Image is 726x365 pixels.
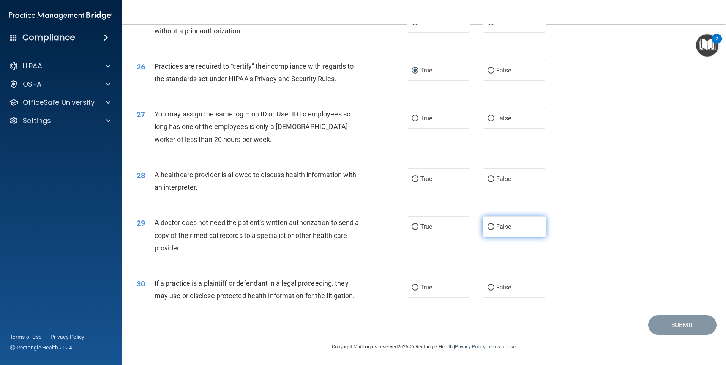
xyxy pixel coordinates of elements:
a: OSHA [9,80,110,89]
span: True [420,115,432,122]
input: True [412,68,418,74]
p: Settings [23,116,51,125]
span: False [496,175,511,182]
a: OfficeSafe University [9,98,110,107]
input: False [488,285,494,291]
input: False [488,116,494,121]
a: Terms of Use [486,344,516,349]
p: OfficeSafe University [23,98,95,107]
span: A doctor does not need the patient’s written authorization to send a copy of their medical record... [155,219,359,252]
input: True [412,116,418,121]
span: True [420,175,432,182]
a: HIPAA [9,61,110,71]
span: You may assign the same log – on ID or User ID to employees so long has one of the employees is o... [155,110,350,143]
span: If a practice is a plaintiff or defendant in a legal proceeding, they may use or disclose protect... [155,279,355,300]
p: OSHA [23,80,42,89]
h4: Compliance [22,32,75,43]
button: Submit [648,315,717,335]
span: Appointment reminders are allowed under the HIPAA Privacy Rule without a prior authorization. [155,14,355,35]
a: Privacy Policy [455,344,485,349]
span: 27 [137,110,145,119]
a: Privacy Policy [51,333,85,341]
input: True [412,176,418,182]
span: True [420,67,432,74]
span: False [496,223,511,230]
span: False [496,284,511,291]
div: Copyright © All rights reserved 2025 @ Rectangle Health | | [285,335,562,359]
input: False [488,224,494,230]
span: 26 [137,62,145,71]
a: Terms of Use [10,333,41,341]
span: A healthcare provider is allowed to discuss health information with an interpreter. [155,171,357,191]
div: 2 [715,39,718,49]
a: Settings [9,116,110,125]
input: True [412,224,418,230]
p: HIPAA [23,61,42,71]
span: False [496,67,511,74]
span: False [496,115,511,122]
span: True [420,223,432,230]
input: False [488,68,494,74]
img: PMB logo [9,8,112,23]
span: Practices are required to “certify” their compliance with regards to the standards set under HIPA... [155,62,354,83]
span: 28 [137,171,145,180]
span: True [420,284,432,291]
input: True [412,285,418,291]
span: Ⓒ Rectangle Health 2024 [10,344,72,351]
button: Open Resource Center, 2 new notifications [696,34,718,57]
span: 30 [137,279,145,288]
span: 29 [137,219,145,228]
input: False [488,176,494,182]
